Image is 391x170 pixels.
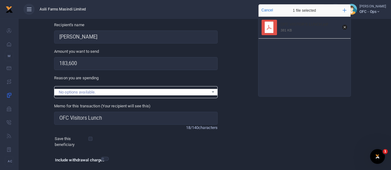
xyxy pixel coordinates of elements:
[54,75,99,81] label: Reason you are spending
[383,149,388,154] span: 1
[54,112,218,125] input: Enter extra information
[278,4,331,17] div: 1 file selected
[281,28,292,32] div: 381 KB
[6,7,13,11] a: logo-small logo-large logo-large
[59,89,209,95] div: No options available.
[54,22,84,28] label: Recipient's name
[340,6,349,15] button: Add more files
[198,125,218,130] span: characters
[359,9,386,15] span: OFC - Ops
[260,6,275,14] button: Cancel
[186,125,198,130] span: 18/140
[258,4,351,97] div: File Uploader
[54,57,218,70] input: UGX
[346,4,386,15] a: profile-user [PERSON_NAME] OFC - Ops
[370,149,385,164] iframe: Intercom live chat
[54,103,151,109] label: Memo for this transaction (Your recipient will see this)
[55,136,90,148] label: Save this beneficiary
[37,6,88,12] span: Asili Farms Masindi Limited
[54,31,218,44] input: Loading name...
[6,6,13,13] img: logo-small
[281,22,339,27] div: OFC VISITOR'S LUNCH.pdf
[346,4,357,15] img: profile-user
[341,24,348,31] button: Remove file
[359,4,386,9] small: [PERSON_NAME]
[54,48,99,55] label: Amount you want to send
[5,156,13,166] li: Ac
[55,158,106,163] h6: Include withdrawal charges
[5,51,13,61] li: M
